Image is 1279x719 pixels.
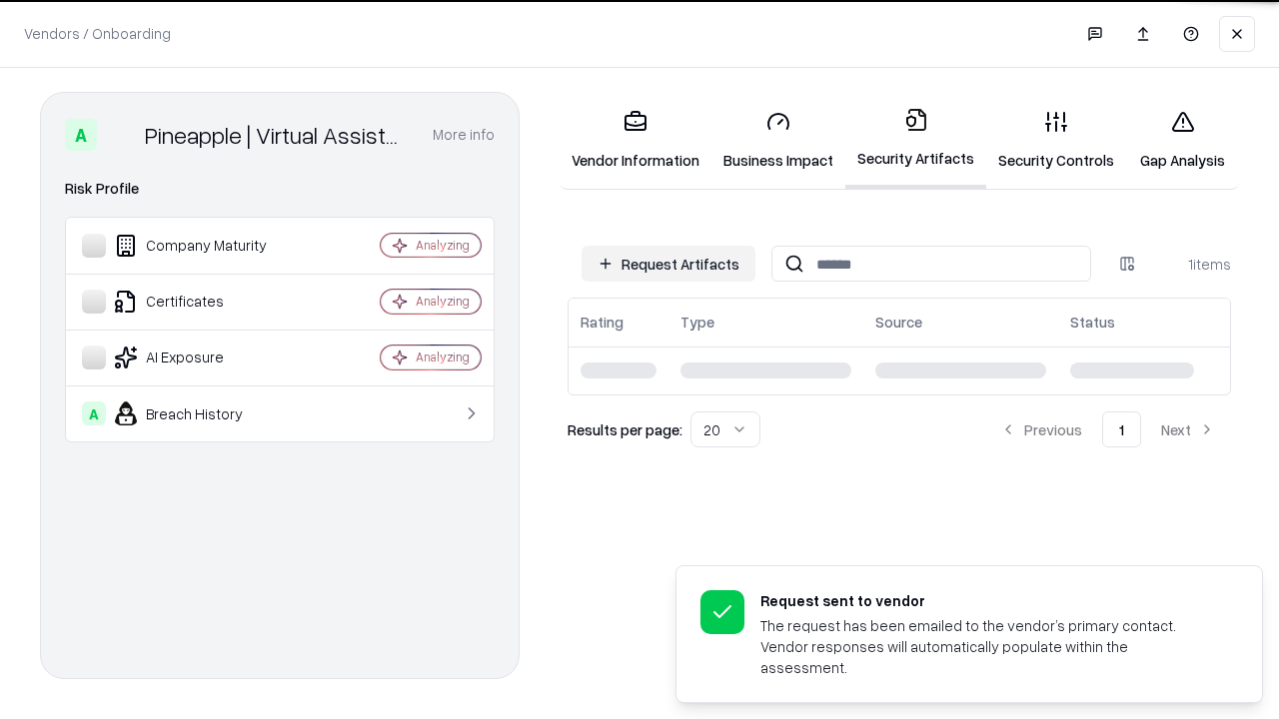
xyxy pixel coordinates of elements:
div: Rating [581,312,624,333]
div: A [65,119,97,151]
div: Analyzing [416,237,470,254]
a: Security Artifacts [845,92,986,189]
a: Gap Analysis [1126,94,1239,187]
div: Request sent to vendor [760,590,1214,611]
div: Company Maturity [82,234,321,258]
div: Breach History [82,401,321,425]
div: 1 items [1151,254,1231,275]
div: AI Exposure [82,346,321,369]
div: Status [1070,312,1115,333]
div: Analyzing [416,293,470,310]
div: Risk Profile [65,177,495,201]
p: Vendors / Onboarding [24,23,171,44]
a: Security Controls [986,94,1126,187]
div: Source [875,312,922,333]
a: Business Impact [711,94,845,187]
div: A [82,401,106,425]
div: Type [680,312,714,333]
div: The request has been emailed to the vendor’s primary contact. Vendor responses will automatically... [760,615,1214,678]
button: More info [433,117,495,153]
button: Request Artifacts [582,246,755,282]
a: Vendor Information [560,94,711,187]
nav: pagination [984,411,1231,447]
div: Analyzing [416,349,470,365]
img: Pineapple | Virtual Assistant Agency [105,119,137,151]
div: Certificates [82,290,321,314]
div: Pineapple | Virtual Assistant Agency [145,119,409,151]
p: Results per page: [568,419,682,440]
button: 1 [1102,411,1141,447]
